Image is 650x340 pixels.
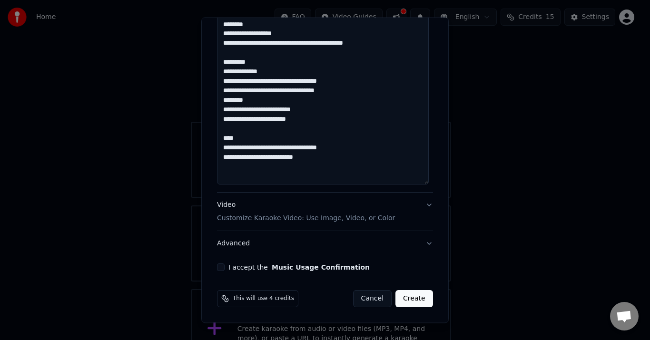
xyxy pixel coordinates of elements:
[217,201,395,223] div: Video
[272,264,370,271] button: I accept the
[228,264,370,271] label: I accept the
[233,295,294,303] span: This will use 4 credits
[217,232,433,256] button: Advanced
[353,291,392,308] button: Cancel
[395,291,433,308] button: Create
[217,214,395,223] p: Customize Karaoke Video: Use Image, Video, or Color
[217,193,433,231] button: VideoCustomize Karaoke Video: Use Image, Video, or Color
